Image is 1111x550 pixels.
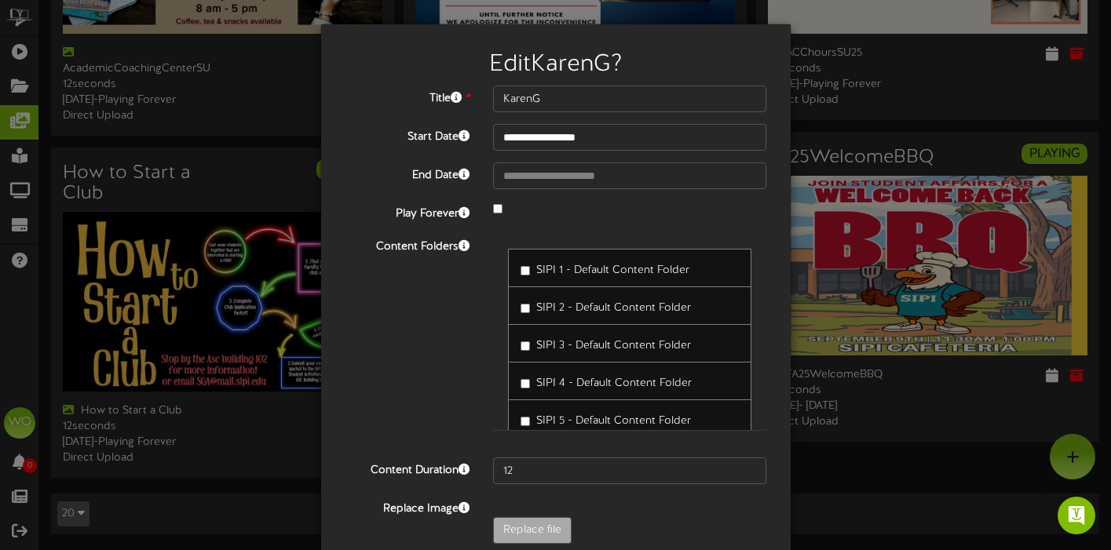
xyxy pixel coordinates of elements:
[536,377,692,389] span: SIPI 4 - Default Content Folder
[1058,497,1095,534] div: Open Intercom Messenger
[493,86,767,112] input: Title
[536,302,691,314] span: SIPI 2 - Default Content Folder
[333,124,481,145] label: Start Date
[521,341,530,351] input: SIPI 3 - Default Content Folder
[333,86,481,107] label: Title
[345,52,767,78] h2: Edit KarenG ?
[536,264,689,276] span: SIPI 1 - Default Content Folder
[521,417,530,426] input: SIPI 5 - Default Content Folder
[536,340,691,351] span: SIPI 3 - Default Content Folder
[521,266,530,275] input: SIPI 1 - Default Content Folder
[333,496,481,517] label: Replace Image
[521,379,530,388] input: SIPI 4 - Default Content Folder
[493,457,767,484] input: 15
[536,415,691,427] span: SIPI 5 - Default Content Folder
[333,162,481,184] label: End Date
[333,234,481,255] label: Content Folders
[521,304,530,313] input: SIPI 2 - Default Content Folder
[333,201,481,222] label: Play Forever
[333,457,481,479] label: Content Duration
